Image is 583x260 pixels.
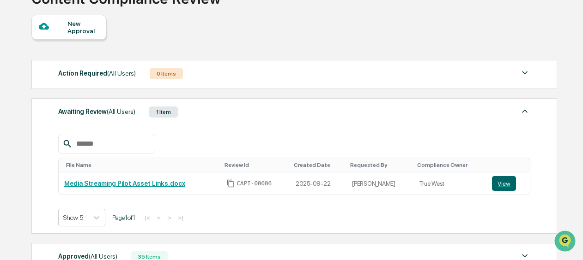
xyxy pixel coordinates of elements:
[226,179,235,188] span: Copy Id
[89,253,117,260] span: (All Users)
[9,134,17,142] div: 🔎
[350,162,410,168] div: Toggle SortBy
[237,180,272,187] span: CAPI-00006
[150,68,183,79] div: 0 Items
[92,156,112,163] span: Pylon
[112,214,135,221] span: Page 1 of 1
[9,70,26,87] img: 1746055101610-c473b297-6a78-478c-a979-82029cc54cd1
[65,155,112,163] a: Powered byPylon
[154,214,164,222] button: <
[149,106,178,118] div: 1 Item
[18,133,58,142] span: Data Lookup
[107,108,135,115] span: (All Users)
[58,106,135,118] div: Awaiting Review
[553,230,578,254] iframe: Open customer support
[519,67,530,78] img: caret
[225,162,286,168] div: Toggle SortBy
[492,176,524,191] a: View
[9,117,17,124] div: 🖐️
[9,19,168,34] p: How can we help?
[31,70,152,79] div: Start new chat
[6,112,63,129] a: 🖐️Preclearance
[494,162,526,168] div: Toggle SortBy
[157,73,168,84] button: Start new chat
[64,180,185,187] a: Media Streaming Pilot Asset Links.docx
[76,116,115,125] span: Attestations
[66,162,218,168] div: Toggle SortBy
[294,162,343,168] div: Toggle SortBy
[18,116,60,125] span: Preclearance
[31,79,117,87] div: We're available if you need us!
[6,130,62,146] a: 🔎Data Lookup
[492,176,516,191] button: View
[67,20,98,35] div: New Approval
[107,70,136,77] span: (All Users)
[67,117,74,124] div: 🗄️
[165,214,174,222] button: >
[413,172,487,195] td: True West
[346,172,413,195] td: [PERSON_NAME]
[519,106,530,117] img: caret
[417,162,483,168] div: Toggle SortBy
[290,172,346,195] td: 2025-09-22
[175,214,186,222] button: >|
[63,112,118,129] a: 🗄️Attestations
[58,67,136,79] div: Action Required
[142,214,153,222] button: |<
